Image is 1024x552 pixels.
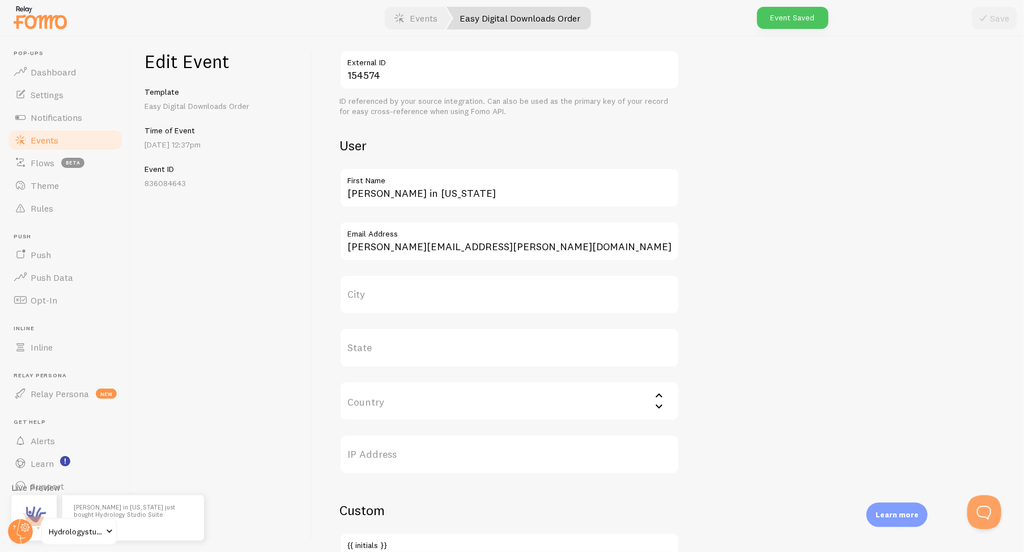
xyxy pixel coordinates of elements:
span: Notifications [31,112,82,123]
svg: <p>Watch New Feature Tutorials!</p> [60,456,70,466]
img: fomo-relay-logo-orange.svg [12,3,69,32]
span: Inline [31,342,53,353]
span: Inline [14,325,124,332]
label: City [339,275,679,314]
iframe: Help Scout Beacon - Open [967,495,1001,529]
span: Hydrologystudio [49,525,103,538]
a: Theme [7,174,124,197]
a: Dashboard [7,61,124,83]
span: Rules [31,203,53,214]
h5: Template [145,87,298,97]
h2: Custom [339,502,679,519]
span: Push [31,249,51,260]
a: Settings [7,83,124,106]
p: [DATE] 12:37pm [145,139,298,150]
span: Relay Persona [14,372,124,380]
a: Learn [7,452,124,475]
span: Pop-ups [14,50,124,57]
label: IP Address [339,435,679,474]
span: Theme [31,180,59,191]
a: Relay Persona new [7,382,124,405]
a: Notifications [7,106,124,129]
a: Alerts [7,429,124,452]
span: beta [61,158,84,168]
span: Dashboard [31,66,76,78]
a: Push Data [7,266,124,289]
label: {{ initials }} [339,533,679,552]
a: Support [7,475,124,498]
span: Alerts [31,435,55,446]
h1: Edit Event [145,50,298,73]
span: Push Data [31,272,73,283]
span: Settings [31,89,63,100]
span: Get Help [14,419,124,426]
h2: User [339,137,679,154]
span: Flows [31,157,54,168]
label: First Name [339,168,679,187]
h5: Time of Event [145,125,298,136]
a: Events [7,129,124,151]
a: Flows beta [7,151,124,174]
div: ID referenced by your source integration. Can also be used as the primary key of your record for ... [339,96,679,116]
a: Opt-In [7,289,124,311]
p: 836084643 [145,178,298,189]
span: Learn [31,458,54,469]
span: Push [14,233,124,241]
p: Learn more [876,509,919,520]
label: Email Address [339,221,679,241]
a: Rules [7,197,124,220]
div: Learn more [866,503,928,527]
a: Inline [7,336,124,359]
label: State [339,328,679,368]
span: new [96,389,117,399]
div: Event Saved [757,7,828,29]
label: External ID [339,50,679,69]
span: Opt-In [31,294,57,306]
p: Easy Digital Downloads Order [145,100,298,112]
span: Events [31,134,58,146]
h5: Event ID [145,164,298,174]
a: Push [7,243,124,266]
a: Hydrologystudio [41,518,117,545]
span: Relay Persona [31,388,89,399]
span: Support [31,481,64,492]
